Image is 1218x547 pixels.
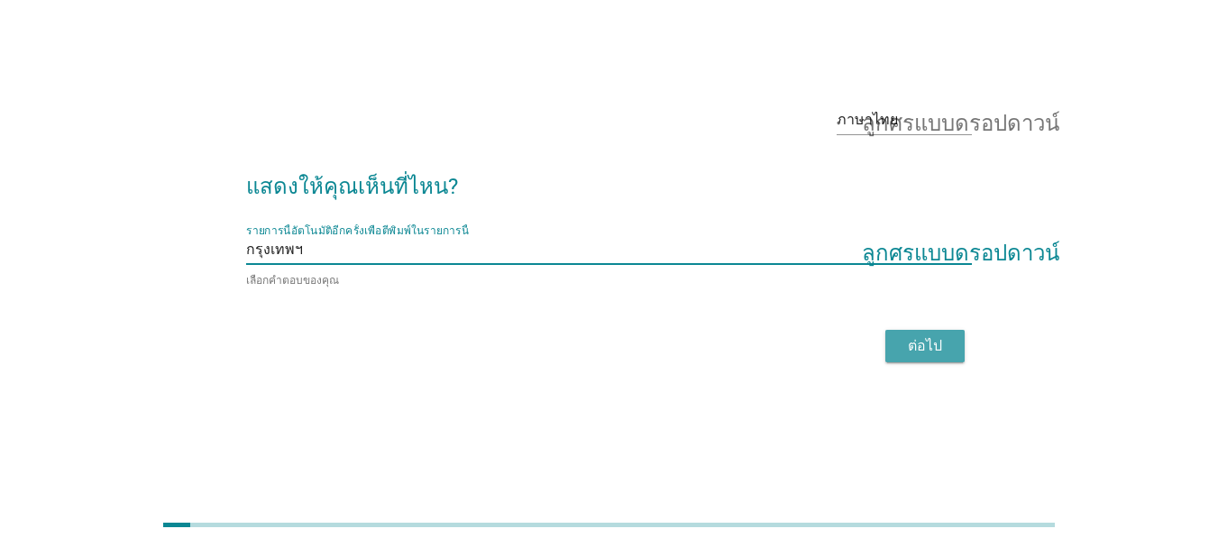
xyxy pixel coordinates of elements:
[862,239,1059,260] font: ลูกศรแบบดรอปดาวน์
[246,174,458,199] font: แสดงให้คุณเห็นที่ไหน?
[303,235,947,264] input: รายการนี้อัตโนมัติอีกครั้งเพื่อตีพิมพ์ในรายการนี้
[885,330,965,362] button: ต่อไป
[862,109,1059,131] font: ลูกศรแบบดรอปดาวน์
[908,337,942,354] font: ต่อไป
[837,111,898,128] font: ภาษาไทย
[246,271,972,288] div: เลือกคำตอบของคุณ
[246,241,303,258] font: กรุงเทพฯ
